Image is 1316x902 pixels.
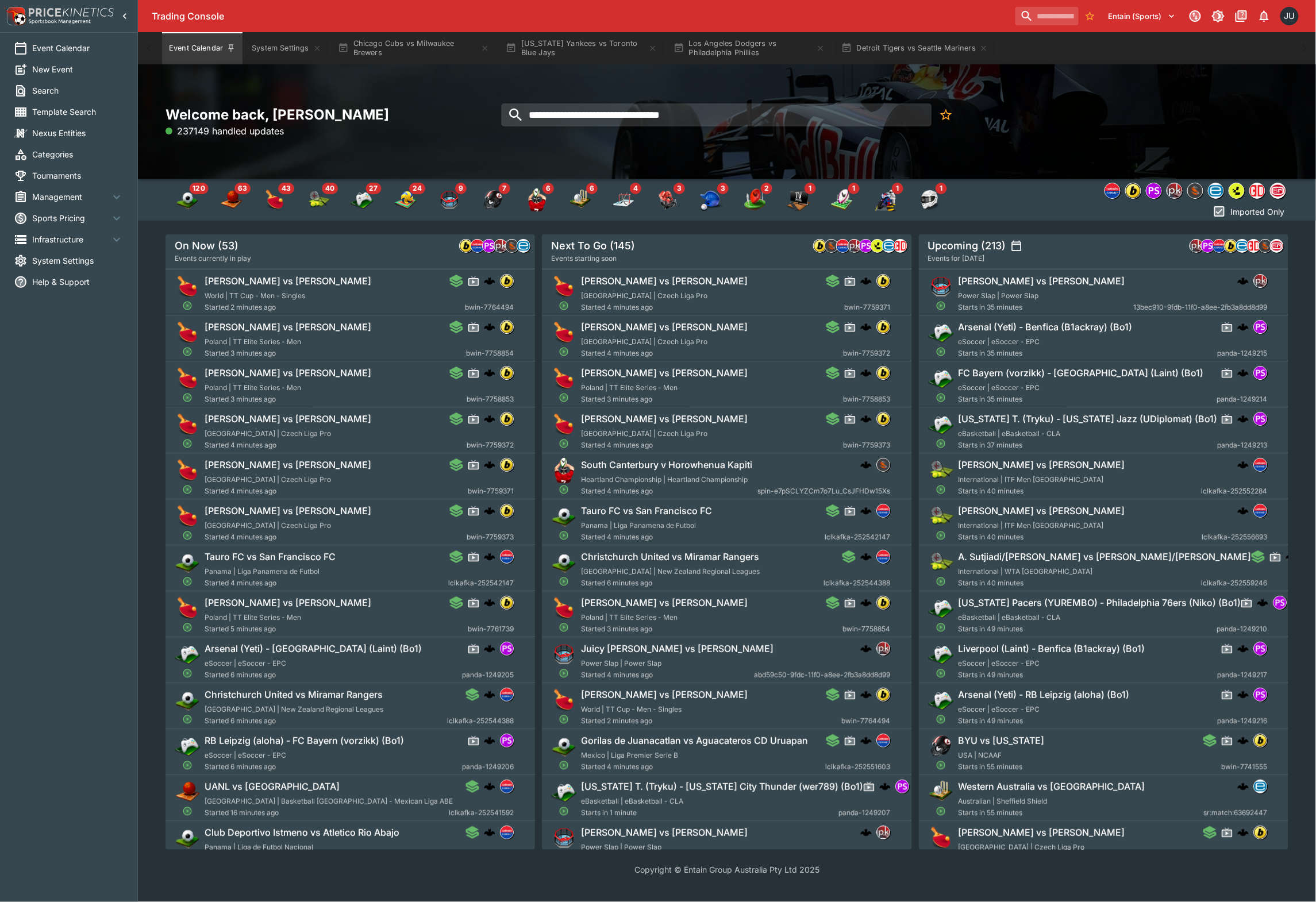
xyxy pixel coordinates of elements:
img: lclkafka.png [471,240,484,252]
button: No Bookmarks [1081,7,1099,25]
img: tennis.png [928,550,953,575]
img: bwin.png [501,596,513,609]
h6: Christchurch United vs Miramar Rangers [581,551,759,563]
img: logo-cerberus.svg [1237,413,1249,425]
button: Event Calendar [162,32,243,64]
img: bwin.png [1254,734,1267,747]
div: Justin.Walsh [1280,7,1299,25]
h6: [PERSON_NAME] vs [PERSON_NAME] [581,689,748,701]
img: sportsradar.png [1271,241,1283,252]
img: american_football.png [928,734,953,759]
img: table_tennis.png [175,366,200,391]
h6: South Canterbury v Horowhenua Kapiti [581,459,752,471]
h2: Welcome back, [PERSON_NAME] [166,106,535,124]
img: championdata.png [894,240,907,252]
img: bwin.png [877,413,890,425]
img: logo-cerberus.svg [860,459,872,471]
button: Chicago Cubs vs Milwaukee Brewers [331,32,497,64]
span: panda-1249206 [462,761,514,773]
h6: Arsenal (Yeti) - [GEOGRAPHIC_DATA] (Laint) (Bo1) [205,643,422,655]
span: 1 [848,183,860,194]
span: 40 [322,183,338,194]
img: pandascore.png [483,240,495,252]
div: bwin [1125,183,1141,199]
span: bwin-7759371 [468,485,514,497]
img: logo-cerberus.svg [860,643,872,654]
img: tennis.png [928,458,953,483]
span: abd59c50-9fdc-11f0-a8ee-2fb3a8dd8d99 [754,669,890,681]
img: logo-cerberus.svg [860,597,872,608]
h6: [PERSON_NAME] vs [PERSON_NAME] [205,321,371,333]
img: soccer.png [551,550,576,575]
img: logo-cerberus.svg [860,413,872,425]
span: 4 [630,183,641,194]
span: 13bec910-9fdb-11f0-a8ee-2fb3a8dd8d99 [1133,302,1267,313]
h6: Christchurch United vs Miramar Rangers [205,689,383,701]
input: search [502,103,932,126]
span: 2 [761,183,772,194]
img: betradar.png [517,240,530,252]
img: logo-cerberus.svg [484,551,495,562]
span: bwin-7759373 [843,440,890,451]
img: esports [351,188,374,211]
span: spin-e7pSCLYZCm7o7Lu_CsJFHDw15Xs [757,485,890,497]
h6: [PERSON_NAME] vs [PERSON_NAME] [205,367,371,379]
h6: [PERSON_NAME] vs [PERSON_NAME] [581,413,748,425]
span: 24 [409,183,425,194]
img: pandascore.png [1254,321,1267,333]
h6: [PERSON_NAME] vs [PERSON_NAME] [205,505,371,517]
img: sportingsolutions.jpeg [877,458,890,471]
img: logo-cerberus.svg [860,505,872,516]
img: logo-cerberus.svg [860,321,872,333]
img: mma.png [928,274,953,299]
span: bwin-7758854 [842,623,890,635]
div: Tennis [307,188,330,211]
span: lclkafka-252551603 [825,761,890,773]
img: bwin.png [877,596,890,609]
h6: [PERSON_NAME] vs [PERSON_NAME] [581,597,748,609]
h6: Tauro FC vs San Francisco FC [581,505,712,517]
h6: Tauro FC vs San Francisco FC [205,551,336,563]
img: table_tennis.png [175,458,200,483]
img: rugby_union.png [551,458,576,483]
span: lclkafka-252559246 [1201,577,1267,589]
h6: Gorilas de Juanacatlаn vs Aguacateros CD Uruapan [581,735,808,747]
span: panda-1249210 [1217,623,1267,635]
img: table_tennis.png [175,320,200,345]
div: Boxing [656,188,679,211]
input: search [1015,7,1079,25]
h6: [PERSON_NAME] vs [PERSON_NAME] [581,321,748,333]
div: pricekinetics [1167,183,1183,199]
img: pandascore.png [1146,183,1161,198]
span: bwin-7758853 [467,394,514,405]
img: lclkafka.png [501,688,513,701]
img: soccer.png [551,734,576,759]
span: bwin-7759372 [843,348,890,359]
div: sportingsolutions [1187,183,1203,199]
img: lclkafka.png [501,780,513,793]
img: logo-cerberus.svg [860,367,872,379]
div: Soccer [176,188,199,211]
img: logo-cerberus.svg [860,735,872,746]
img: logo-cerberus.svg [484,781,495,792]
span: lclkafka-252542147 [825,531,890,543]
img: tv_specials [787,188,810,211]
img: logo-cerberus.svg [1237,275,1249,287]
img: pandascore.png [501,734,513,747]
img: table_tennis.png [175,596,200,621]
span: bwin-7758853 [843,394,890,405]
img: pandascore.png [1202,240,1214,252]
img: mixed_martial_arts [438,188,461,211]
img: logo-cerberus.svg [1237,505,1249,516]
img: table_tennis.png [928,826,953,851]
img: bwin.png [501,458,513,471]
button: System Settings [245,32,328,64]
img: championdata.png [1250,183,1265,198]
span: panda-1249215 [1217,348,1267,359]
button: Detroit Tigers vs Seattle Mariners [834,32,996,64]
img: betradar.png [1209,183,1223,198]
img: logo-cerberus.svg [860,689,872,700]
img: sportingsolutions.jpeg [1188,183,1203,198]
div: Esports [351,188,374,211]
span: panda-1249213 [1217,440,1267,451]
